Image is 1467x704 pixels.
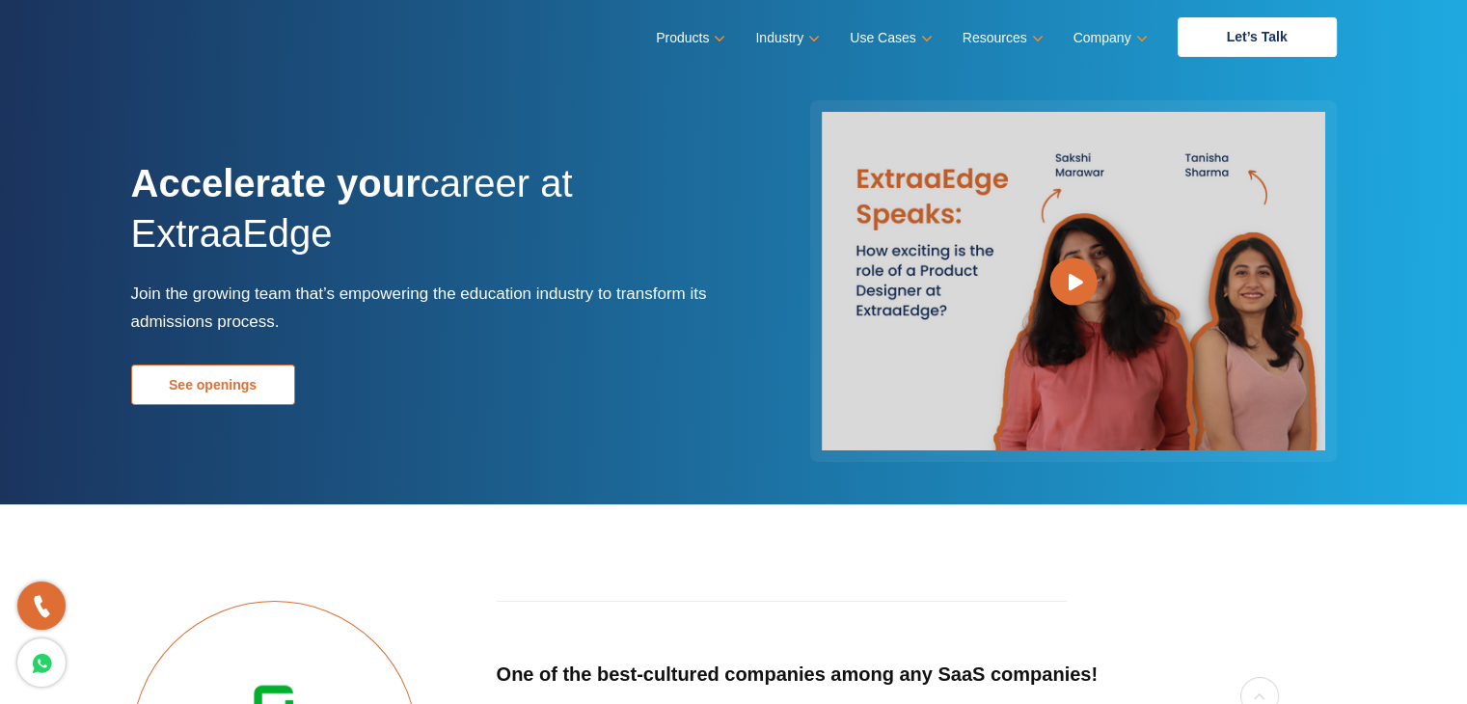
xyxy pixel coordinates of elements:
a: See openings [131,365,295,405]
a: Company [1073,24,1144,52]
a: Industry [755,24,816,52]
a: Let’s Talk [1178,17,1337,57]
a: Resources [963,24,1040,52]
p: Join the growing team that’s empowering the education industry to transform its admissions process. [131,280,720,336]
strong: Accelerate your [131,162,421,204]
h1: career at ExtraaEdge [131,158,720,280]
a: Use Cases [850,24,928,52]
a: Products [656,24,721,52]
h5: One of the best-cultured companies among any SaaS companies! [497,663,1130,687]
